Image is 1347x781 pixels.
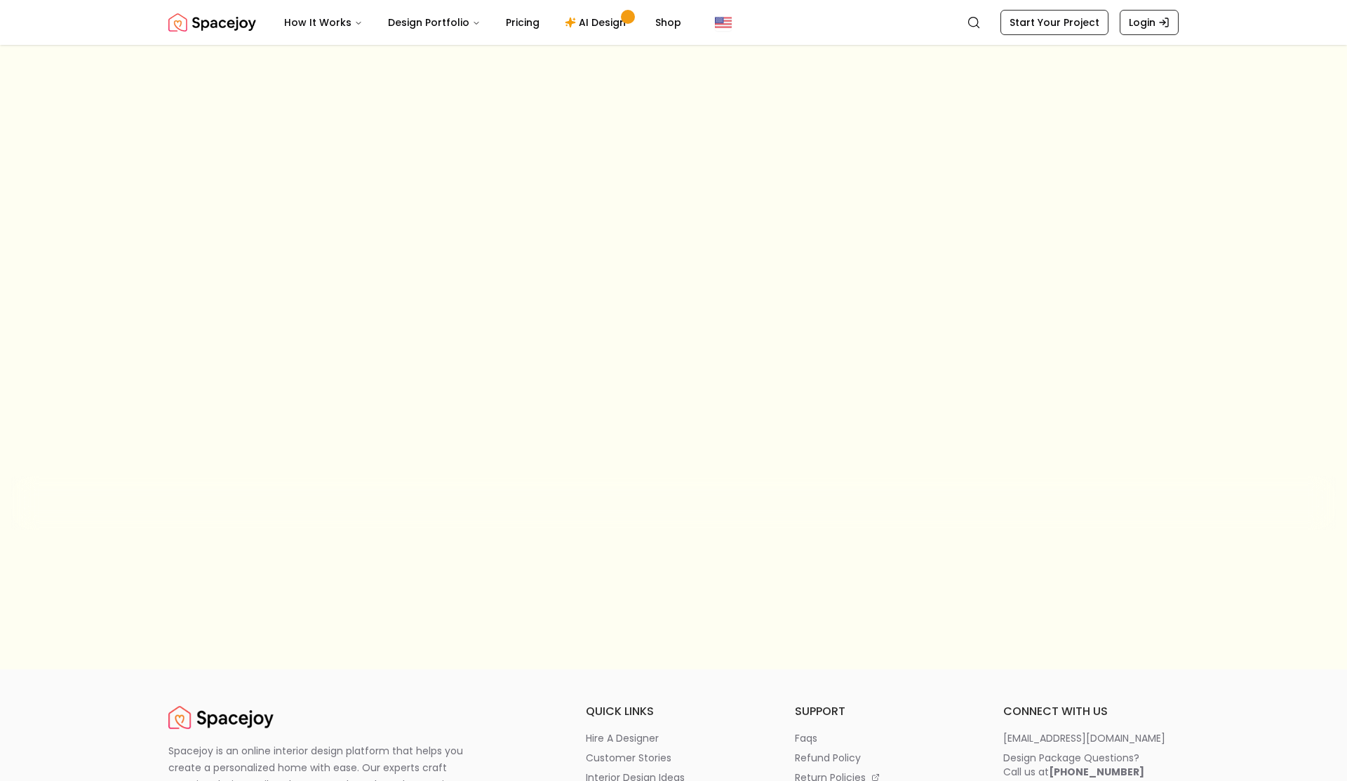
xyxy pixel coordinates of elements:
button: Design Portfolio [377,8,492,36]
a: customer stories [586,751,761,765]
h6: quick links [586,703,761,720]
nav: Main [273,8,692,36]
a: refund policy [795,751,970,765]
a: Login [1120,10,1179,35]
b: [PHONE_NUMBER] [1049,765,1144,779]
p: hire a designer [586,731,659,745]
a: [EMAIL_ADDRESS][DOMAIN_NAME] [1003,731,1179,745]
p: refund policy [795,751,861,765]
a: faqs [795,731,970,745]
a: AI Design [554,8,641,36]
img: United States [715,14,732,31]
p: [EMAIL_ADDRESS][DOMAIN_NAME] [1003,731,1165,745]
img: Spacejoy Logo [168,703,274,731]
img: Spacejoy Logo [168,8,256,36]
h6: connect with us [1003,703,1179,720]
a: Spacejoy [168,703,274,731]
p: faqs [795,731,817,745]
button: How It Works [273,8,374,36]
a: Spacejoy [168,8,256,36]
div: Design Package Questions? Call us at [1003,751,1144,779]
p: customer stories [586,751,671,765]
h6: support [795,703,970,720]
a: hire a designer [586,731,761,745]
a: Start Your Project [1000,10,1108,35]
a: Design Package Questions?Call us at[PHONE_NUMBER] [1003,751,1179,779]
a: Pricing [495,8,551,36]
a: Shop [644,8,692,36]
